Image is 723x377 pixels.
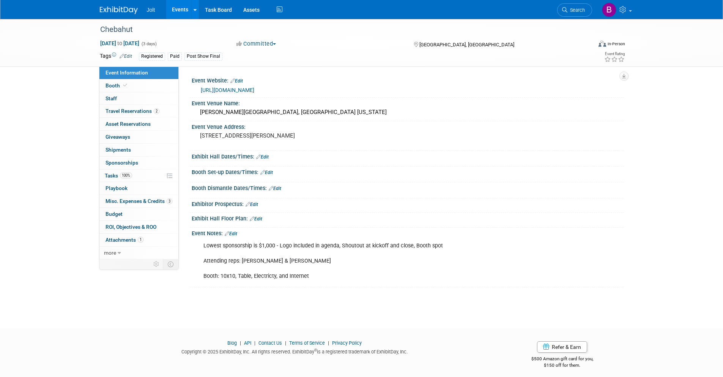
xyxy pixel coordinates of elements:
[192,228,624,238] div: Event Notes:
[607,41,625,47] div: In-Person
[602,3,616,17] img: Brooke Valderrama
[106,95,117,101] span: Staff
[252,340,257,346] span: |
[98,23,581,36] div: Chebahut
[557,3,592,17] a: Search
[192,182,624,192] div: Booth Dismantle Dates/Times:
[250,216,262,222] a: Edit
[104,250,116,256] span: more
[99,182,178,195] a: Playbook
[168,52,182,60] div: Paid
[106,134,130,140] span: Giveaways
[106,147,131,153] span: Shipments
[106,185,128,191] span: Playbook
[184,52,222,60] div: Post Show Final
[99,67,178,79] a: Event Information
[99,234,178,246] a: Attachments1
[419,42,514,48] span: [GEOGRAPHIC_DATA], [GEOGRAPHIC_DATA]
[604,52,625,56] div: Event Rating
[141,41,157,46] span: (3 days)
[147,7,155,13] span: Jolt
[139,52,165,60] div: Registered
[234,40,279,48] button: Committed
[99,157,178,169] a: Sponsorships
[154,108,159,114] span: 2
[163,259,178,269] td: Toggle Event Tabs
[192,151,624,161] div: Exhibit Hall Dates/Times:
[106,121,151,127] span: Asset Reservations
[198,238,540,284] div: Lowest sponsorship is $1,000 - Logo included in agenda, Shoutout at kickoff and close, Booth spot...
[256,154,269,160] a: Edit
[99,221,178,233] a: ROI, Objectives & ROO
[100,52,132,61] td: Tags
[123,83,127,87] i: Booth reservation complete
[106,224,156,230] span: ROI, Objectives & ROO
[599,41,606,47] img: Format-Inperson.png
[106,108,159,114] span: Travel Reservations
[99,92,178,105] a: Staff
[105,173,132,179] span: Tasks
[106,237,143,243] span: Attachments
[192,198,624,208] div: Exhibitor Prospectus:
[269,186,281,191] a: Edit
[567,7,585,13] span: Search
[258,340,282,346] a: Contact Us
[501,351,624,368] div: $500 Amazon gift card for you,
[120,54,132,59] a: Edit
[99,247,178,259] a: more
[192,98,624,107] div: Event Venue Name:
[197,106,618,118] div: [PERSON_NAME][GEOGRAPHIC_DATA], [GEOGRAPHIC_DATA] [US_STATE]
[99,79,178,92] a: Booth
[99,131,178,143] a: Giveaways
[99,208,178,220] a: Budget
[314,348,317,352] sup: ®
[192,213,624,223] div: Exhibit Hall Floor Plan:
[150,259,163,269] td: Personalize Event Tab Strip
[99,118,178,130] a: Asset Reservations
[289,340,325,346] a: Terms of Service
[201,87,254,93] a: [URL][DOMAIN_NAME]
[332,340,362,346] a: Privacy Policy
[106,211,123,217] span: Budget
[227,340,237,346] a: Blog
[225,231,237,236] a: Edit
[99,169,178,182] a: Tasks100%
[547,40,625,51] div: Event Format
[167,198,172,204] span: 3
[120,173,132,178] span: 100%
[230,78,243,84] a: Edit
[244,340,251,346] a: API
[192,166,624,176] div: Booth Set-up Dates/Times:
[238,340,243,346] span: |
[138,237,143,242] span: 1
[260,170,273,175] a: Edit
[99,195,178,208] a: Misc. Expenses & Credits3
[100,6,138,14] img: ExhibitDay
[99,105,178,117] a: Travel Reservations2
[200,132,363,139] pre: [STREET_ADDRESS][PERSON_NAME]
[192,121,624,131] div: Event Venue Address:
[192,75,624,85] div: Event Website:
[116,40,123,46] span: to
[106,82,129,89] span: Booth
[106,70,148,76] span: Event Information
[501,362,624,369] div: $150 off for them.
[99,144,178,156] a: Shipments
[537,341,587,353] a: Refer & Earn
[326,340,331,346] span: |
[100,40,140,47] span: [DATE] [DATE]
[100,347,490,355] div: Copyright © 2025 ExhibitDay, Inc. All rights reserved. ExhibitDay is a registered trademark of Ex...
[106,198,172,204] span: Misc. Expenses & Credits
[283,340,288,346] span: |
[106,160,138,166] span: Sponsorships
[246,202,258,207] a: Edit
